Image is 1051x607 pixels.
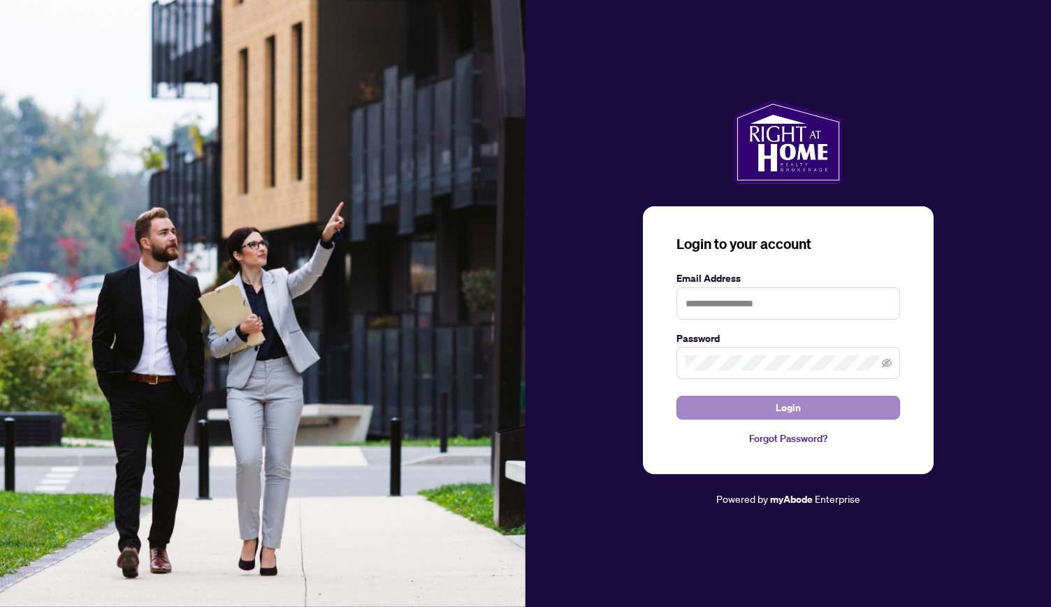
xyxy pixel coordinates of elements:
span: Powered by [716,492,768,505]
span: eye-invisible [882,358,892,368]
span: Enterprise [815,492,860,505]
button: Login [676,396,900,420]
h3: Login to your account [676,234,900,254]
img: ma-logo [734,100,842,184]
a: myAbode [770,492,813,507]
label: Email Address [676,271,900,286]
a: Forgot Password? [676,431,900,446]
label: Password [676,331,900,346]
span: Login [776,397,801,419]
